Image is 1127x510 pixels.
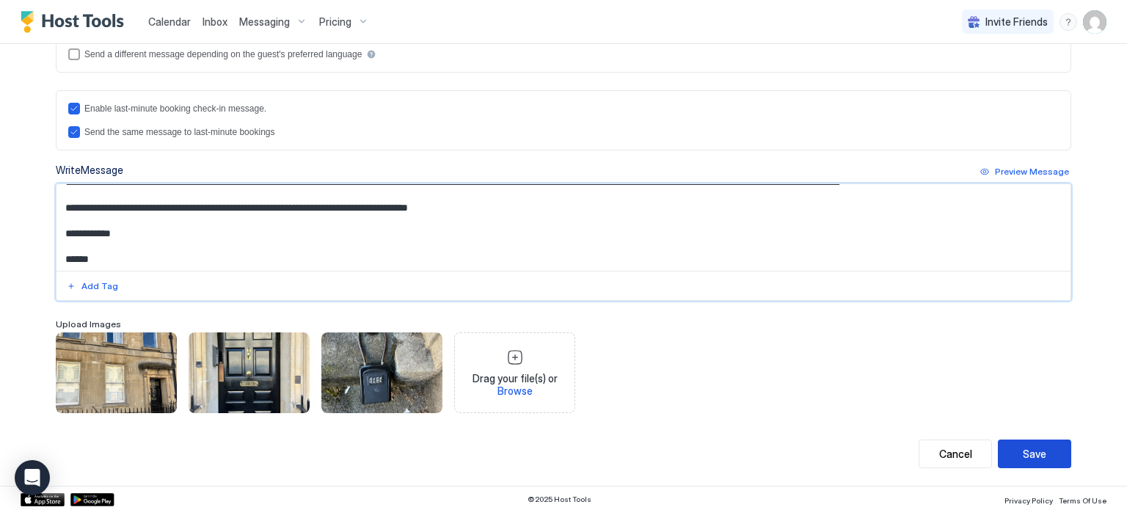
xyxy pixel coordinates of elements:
div: Send a different message depending on the guest's preferred language [84,49,362,59]
a: Calendar [148,14,191,29]
button: Add Tag [65,277,120,295]
div: View image [321,332,442,413]
div: languagesEnabled [68,48,1059,60]
span: Calendar [148,15,191,28]
a: Terms Of Use [1059,492,1106,507]
a: Privacy Policy [1004,492,1053,507]
button: Cancel [919,440,992,468]
div: Send the same message to last-minute bookings [84,127,274,137]
div: User profile [1083,10,1106,34]
div: Write Message [56,162,123,178]
span: Pricing [319,15,351,29]
a: Host Tools Logo [21,11,131,33]
div: Open Intercom Messenger [15,460,50,495]
span: © 2025 Host Tools [528,495,591,504]
div: Enable last-minute booking check-in message. [84,103,266,114]
div: Preview Message [995,165,1069,178]
div: View image [189,332,310,413]
button: Preview Message [978,163,1071,181]
a: App Store [21,493,65,506]
div: lastMinuteMessageIsTheSame [68,126,1059,138]
span: Invite Friends [985,15,1048,29]
button: Save [998,440,1071,468]
span: Browse [497,385,533,397]
span: Privacy Policy [1004,496,1053,505]
span: Messaging [239,15,290,29]
a: Inbox [203,14,227,29]
div: Cancel [939,446,972,462]
textarea: Input Field [56,184,1071,271]
a: Google Play Store [70,493,114,506]
div: lastMinuteMessageEnabled [68,103,1059,114]
div: Add Tag [81,280,118,293]
span: Terms Of Use [1059,496,1106,505]
span: Upload Images [56,318,121,329]
div: menu [1059,13,1077,31]
div: View image [56,332,177,413]
span: Inbox [203,15,227,28]
span: Drag your file(s) or [461,372,569,398]
div: Save [1023,446,1046,462]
